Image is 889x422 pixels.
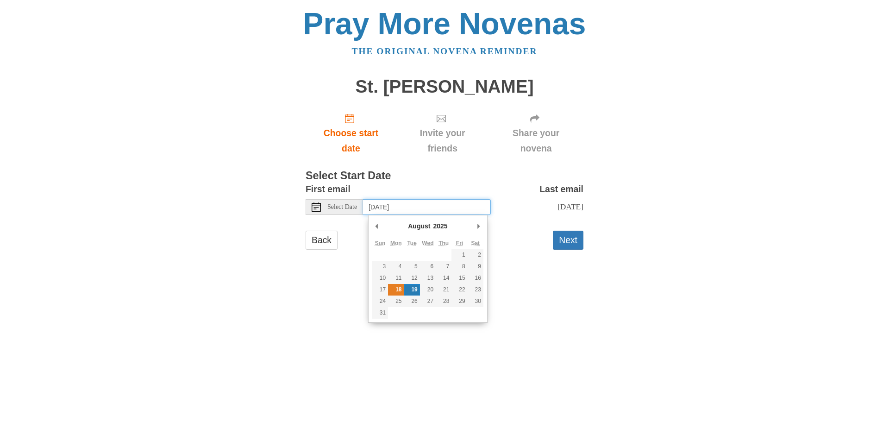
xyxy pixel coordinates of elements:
[557,202,583,211] span: [DATE]
[372,307,388,319] button: 31
[468,272,483,284] button: 16
[306,182,351,197] label: First email
[498,126,574,156] span: Share your novena
[372,296,388,307] button: 24
[315,126,387,156] span: Choose start date
[436,296,451,307] button: 28
[451,272,467,284] button: 15
[388,296,404,307] button: 25
[407,219,432,233] div: August
[375,240,386,246] abbr: Sunday
[436,284,451,296] button: 21
[420,272,436,284] button: 13
[468,249,483,261] button: 2
[404,296,420,307] button: 26
[488,106,583,161] div: Click "Next" to confirm your start date first.
[388,261,404,272] button: 4
[468,296,483,307] button: 30
[451,249,467,261] button: 1
[363,199,491,215] input: Use the arrow keys to pick a date
[404,261,420,272] button: 5
[422,240,433,246] abbr: Wednesday
[456,240,463,246] abbr: Friday
[432,219,449,233] div: 2025
[303,6,586,41] a: Pray More Novenas
[438,240,449,246] abbr: Thursday
[553,231,583,250] button: Next
[352,46,538,56] a: The original novena reminder
[420,261,436,272] button: 6
[539,182,583,197] label: Last email
[390,240,402,246] abbr: Monday
[372,261,388,272] button: 3
[388,272,404,284] button: 11
[420,296,436,307] button: 27
[372,272,388,284] button: 10
[420,284,436,296] button: 20
[406,126,479,156] span: Invite your friends
[404,284,420,296] button: 19
[471,240,480,246] abbr: Saturday
[407,240,416,246] abbr: Tuesday
[436,261,451,272] button: 7
[451,284,467,296] button: 22
[404,272,420,284] button: 12
[372,219,382,233] button: Previous Month
[388,284,404,296] button: 18
[306,231,338,250] a: Back
[306,77,583,97] h1: St. [PERSON_NAME]
[451,261,467,272] button: 8
[468,261,483,272] button: 9
[474,219,483,233] button: Next Month
[372,284,388,296] button: 17
[468,284,483,296] button: 23
[306,170,583,182] h3: Select Start Date
[396,106,488,161] div: Click "Next" to confirm your start date first.
[451,296,467,307] button: 29
[306,106,396,161] a: Choose start date
[436,272,451,284] button: 14
[327,204,357,210] span: Select Date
